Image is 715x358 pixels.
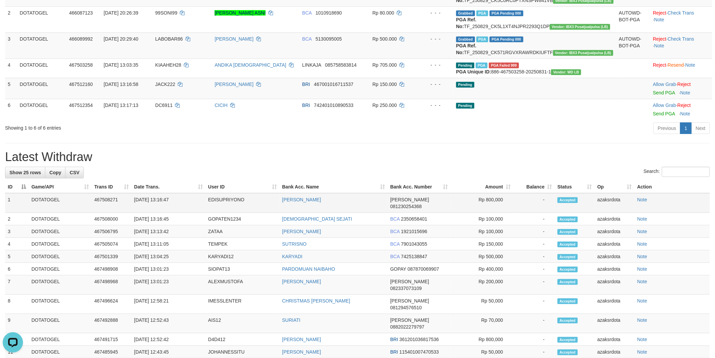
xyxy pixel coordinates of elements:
span: Copy 467001016711537 to clipboard [314,82,353,87]
a: Note [654,43,664,48]
th: Bank Acc. Number: activate to sort column ascending [388,181,450,193]
td: 467501339 [92,250,131,263]
td: DOTATOGEL [17,6,66,32]
th: Game/API: activate to sort column ascending [29,181,92,193]
th: Balance: activate to sort column ascending [513,181,555,193]
span: Vendor URL: https://dashboard.q2checkout.com/secure [550,24,610,30]
td: ALEXMUSTOFA [205,275,279,295]
span: [DATE] 20:29:40 [104,36,138,42]
td: DOTATOGEL [17,32,66,59]
td: Rp 50,000 [450,295,513,314]
a: Show 25 rows [5,167,45,178]
span: JACK222 [155,82,175,87]
span: GOPAY [390,266,406,272]
td: ZATAA [205,225,279,238]
span: BRI [302,82,310,87]
span: Copy 081294576510 to clipboard [390,305,422,310]
td: · [650,78,712,99]
td: · · [650,59,712,78]
a: [PERSON_NAME] [282,337,321,342]
td: Rp 400,000 [450,263,513,275]
td: GOPATEN1234 [205,213,279,225]
span: Copy 742401010890533 to clipboard [314,103,353,108]
td: AUTOWD-BOT-PGA [616,32,650,59]
td: D4D412 [205,333,279,346]
td: - [513,213,555,225]
td: TF_250829_CK5L1XT4NJPR2293Q1DP [453,6,616,32]
span: Copy 0882022279797 to clipboard [390,324,424,330]
td: Rp 800,000 [450,193,513,213]
td: azaksrdota [595,275,635,295]
td: Rp 150,000 [450,238,513,250]
span: BCA [390,254,400,259]
a: Send PGA [653,90,675,95]
td: 1 [5,193,29,213]
span: [DATE] 13:17:13 [104,103,138,108]
td: DOTATOGEL [17,78,66,99]
span: KIAAHEH28 [155,62,181,68]
td: 4 [5,238,29,250]
td: 5 [5,250,29,263]
a: Copy [45,167,66,178]
td: DOTATOGEL [29,250,92,263]
td: Rp 800,000 [450,333,513,346]
td: Rp 500,000 [450,250,513,263]
td: Rp 100,000 [450,213,513,225]
th: Action [635,181,710,193]
td: - [513,193,555,213]
td: KARYADI12 [205,250,279,263]
td: EDISUPRIYONO [205,193,279,213]
span: Resend by azaSUW [489,63,519,68]
a: [PERSON_NAME] ASNI [215,10,266,16]
th: Trans ID: activate to sort column ascending [92,181,131,193]
td: Rp 100,000 [450,225,513,238]
span: Grabbed [456,37,475,42]
td: azaksrdota [595,225,635,238]
td: azaksrdota [595,238,635,250]
td: DOTATOGEL [29,238,92,250]
span: LINKAJA [302,62,321,68]
th: Status: activate to sort column ascending [555,181,595,193]
span: BRI [390,337,398,342]
button: Open LiveChat chat widget [3,3,23,23]
td: 467492888 [92,314,131,333]
span: Accepted [558,267,578,272]
td: - [513,295,555,314]
td: 3 [5,32,17,59]
b: PGA Ref. No: [456,43,476,55]
td: 8 [5,295,29,314]
span: [PERSON_NAME] [390,197,429,202]
a: Check Trans [668,36,694,42]
a: ANDIKA [DEMOGRAPHIC_DATA] [215,62,286,68]
span: 467512354 [69,103,93,108]
td: AIS12 [205,314,279,333]
td: [DATE] 12:52:42 [131,333,205,346]
span: Marked by azaksrdota [476,63,488,68]
td: azaksrdota [595,295,635,314]
a: Note [637,317,647,323]
a: Note [637,254,647,259]
span: Copy 115401007470533 to clipboard [399,349,439,355]
a: Note [637,229,647,234]
a: Note [681,111,691,116]
span: Copy 7425138847 to clipboard [401,254,427,259]
span: Marked by azaksrdota [476,10,488,16]
td: DOTATOGEL [29,314,92,333]
td: - [513,250,555,263]
td: 467508000 [92,213,131,225]
a: [PERSON_NAME] [282,279,321,284]
span: [PERSON_NAME] [390,317,429,323]
td: 886-467503258-20250831-1 [453,59,616,78]
td: 6 [5,263,29,275]
span: Accepted [558,197,578,203]
td: DOTATOGEL [29,193,92,213]
td: [DATE] 12:58:21 [131,295,205,314]
span: Vendor URL: https://dashboard.q2checkout.com/secure [551,69,581,75]
td: [DATE] 13:04:25 [131,250,205,263]
td: [DATE] 13:16:45 [131,213,205,225]
a: 1 [680,122,692,134]
span: Accepted [558,298,578,304]
a: Note [685,62,695,68]
span: Copy 361201036817536 to clipboard [399,337,439,342]
label: Search: [644,167,710,177]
